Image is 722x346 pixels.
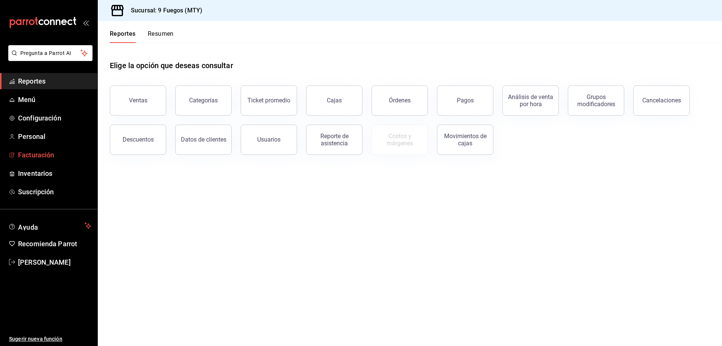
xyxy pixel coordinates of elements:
div: Órdenes [389,97,411,104]
button: Pregunta a Parrot AI [8,45,93,61]
div: Usuarios [257,136,281,143]
span: Sugerir nueva función [9,335,91,343]
span: Inventarios [18,168,91,178]
div: Cajas [327,96,342,105]
button: open_drawer_menu [83,20,89,26]
div: navigation tabs [110,30,174,43]
button: Reportes [110,30,136,43]
a: Pregunta a Parrot AI [5,55,93,62]
button: Resumen [148,30,174,43]
span: Pregunta a Parrot AI [20,49,81,57]
span: Facturación [18,150,91,160]
button: Categorías [175,85,232,116]
div: Reporte de asistencia [311,133,358,147]
button: Órdenes [372,85,428,116]
h1: Elige la opción que deseas consultar [110,60,233,71]
button: Pagos [437,85,493,116]
div: Categorías [189,97,218,104]
span: [PERSON_NAME] [18,257,91,267]
button: Contrata inventarios para ver este reporte [372,125,428,155]
span: Ayuda [18,221,82,230]
h3: Sucursal: 9 Fuegos (MTY) [125,6,202,15]
button: Reporte de asistencia [306,125,363,155]
div: Costos y márgenes [376,133,423,147]
div: Datos de clientes [181,136,226,143]
div: Análisis de venta por hora [507,93,554,108]
div: Ticket promedio [247,97,290,104]
button: Movimientos de cajas [437,125,493,155]
button: Grupos modificadores [568,85,624,116]
button: Análisis de venta por hora [502,85,559,116]
span: Configuración [18,113,91,123]
a: Cajas [306,85,363,116]
button: Ventas [110,85,166,116]
span: Recomienda Parrot [18,239,91,249]
span: Personal [18,131,91,142]
button: Datos de clientes [175,125,232,155]
button: Usuarios [241,125,297,155]
span: Menú [18,95,91,105]
span: Reportes [18,76,91,86]
div: Grupos modificadores [573,93,619,108]
span: Suscripción [18,187,91,197]
div: Movimientos de cajas [442,133,488,147]
div: Descuentos [123,136,154,143]
button: Cancelaciones [633,85,690,116]
div: Cancelaciones [642,97,681,104]
button: Ticket promedio [241,85,297,116]
div: Ventas [129,97,147,104]
div: Pagos [457,97,474,104]
button: Descuentos [110,125,166,155]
